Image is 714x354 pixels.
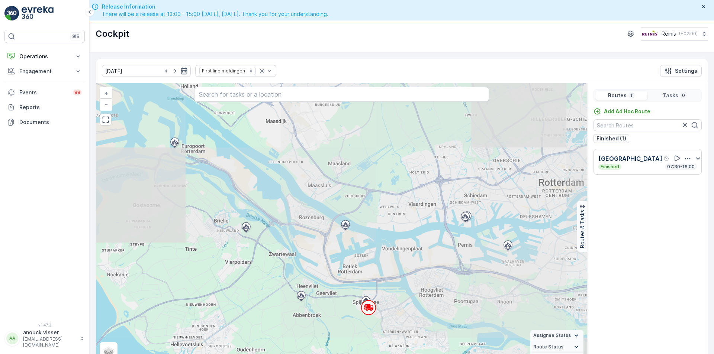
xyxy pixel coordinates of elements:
span: Assignee Status [533,332,571,338]
p: 07:30-16:00 [666,164,695,170]
div: AA [6,332,18,344]
p: Engagement [19,68,70,75]
p: 0 [681,92,686,98]
summary: Assignee Status [530,330,583,341]
a: Events99 [4,85,85,100]
input: Search for tasks or a location [194,87,489,102]
div: First line meldingen [200,67,246,74]
a: Zoom In [100,88,112,99]
input: Search Routes [594,119,702,131]
span: There will be a release at 13:00 - 15:00 [DATE], [DATE]. Thank you for your understanding. [102,10,328,18]
p: ⌘B [72,33,80,39]
button: AAanouck.visser[EMAIL_ADDRESS][DOMAIN_NAME] [4,329,85,348]
div: Remove First line meldingen [247,68,255,74]
a: Add Ad Hoc Route [594,108,650,115]
div: Help Tooltip Icon [664,156,670,162]
span: Release Information [102,3,328,10]
p: Cockpit [96,28,129,40]
button: Settings [660,65,702,77]
img: logo [4,6,19,21]
p: Settings [675,67,697,75]
p: Routes [608,92,627,99]
span: + [104,90,108,96]
p: Routes & Tasks [579,210,586,248]
p: Operations [19,53,70,60]
p: 1 [630,92,633,98]
p: ( +02:00 ) [679,31,698,37]
p: Documents [19,118,82,126]
button: Finished (1) [594,134,629,143]
input: dd/mm/yyyy [102,65,191,77]
p: Events [19,89,68,96]
p: Reports [19,104,82,111]
span: − [104,101,108,107]
p: anouck.visser [23,329,77,336]
summary: Route Status [530,341,583,353]
p: Tasks [663,92,678,99]
p: Reinis [662,30,676,38]
button: Engagement [4,64,85,79]
p: Finished [600,164,620,170]
img: Reinis-Logo-Vrijstaand_Tekengebied-1-copy2_aBO4n7j.png [641,30,659,38]
p: [EMAIL_ADDRESS][DOMAIN_NAME] [23,336,77,348]
img: logo_light-DOdMpM7g.png [22,6,54,21]
a: Zoom Out [100,99,112,110]
a: Documents [4,115,85,130]
p: Finished (1) [596,135,626,142]
p: Add Ad Hoc Route [604,108,650,115]
span: v 1.47.3 [4,323,85,327]
button: Reinis(+02:00) [641,27,708,40]
button: Operations [4,49,85,64]
p: 99 [74,90,80,95]
p: [GEOGRAPHIC_DATA] [598,154,662,163]
a: Reports [4,100,85,115]
span: Route Status [533,344,563,350]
